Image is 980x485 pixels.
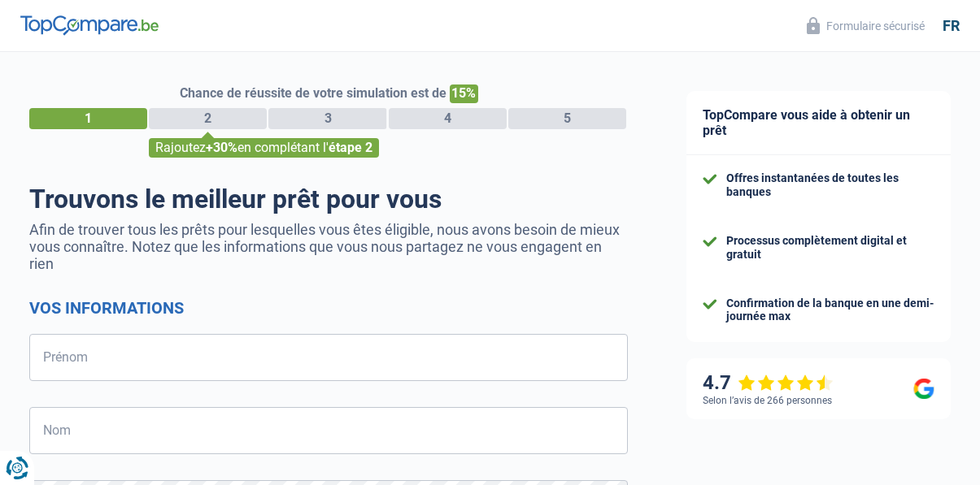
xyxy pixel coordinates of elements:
div: Confirmation de la banque en une demi-journée max [726,297,934,324]
div: 4.7 [703,371,834,395]
p: Afin de trouver tous les prêts pour lesquelles vous êtes éligible, nous avons besoin de mieux vou... [29,221,628,272]
h2: Vos informations [29,298,628,318]
button: Formulaire sécurisé [797,12,934,39]
div: 5 [508,108,626,129]
div: 3 [268,108,386,129]
span: Chance de réussite de votre simulation est de [180,85,446,101]
div: TopCompare vous aide à obtenir un prêt [686,91,951,155]
div: 2 [149,108,267,129]
span: 15% [450,84,478,103]
div: Offres instantanées de toutes les banques [726,171,934,199]
span: étape 2 [329,140,372,155]
span: +30% [206,140,237,155]
div: 4 [389,108,507,129]
h1: Trouvons le meilleur prêt pour vous [29,184,628,214]
div: 1 [29,108,147,129]
div: Processus complètement digital et gratuit [726,234,934,262]
div: Rajoutez en complétant l' [149,138,379,158]
div: Selon l’avis de 266 personnes [703,395,832,406]
div: fr [943,17,960,35]
img: TopCompare Logo [20,15,159,35]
